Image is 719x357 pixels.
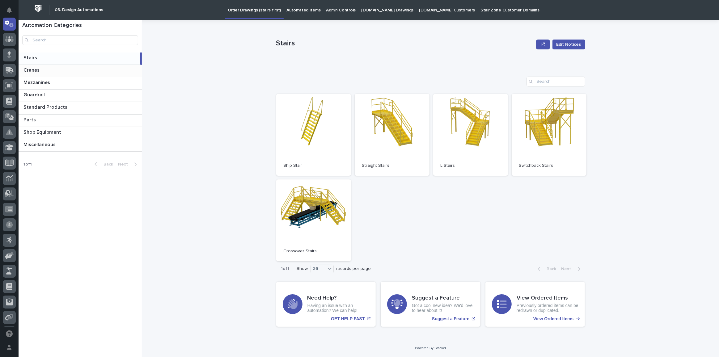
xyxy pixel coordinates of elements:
[3,4,16,17] button: Notifications
[19,90,142,102] a: GuardrailGuardrail
[441,163,501,168] p: L Stairs
[23,103,69,110] p: Standard Products
[6,6,19,18] img: Stacker
[23,54,38,61] p: Stairs
[19,157,37,172] p: 1 of 1
[543,267,556,271] span: Back
[23,66,41,73] p: Cranes
[307,295,370,302] h3: Need Help?
[276,39,534,48] p: Stairs
[533,266,559,272] button: Back
[284,163,344,168] p: Ship Stair
[19,52,142,65] a: StairsStairs
[533,316,573,321] p: View Ordered Items
[90,162,116,167] button: Back
[331,316,365,321] p: GET HELP FAST
[519,163,579,168] p: Switchback Stairs
[116,162,142,167] button: Next
[512,94,586,176] a: Switchback Stairs
[6,100,11,105] div: 📖
[336,266,371,271] p: records per page
[517,295,579,302] h3: View Ordered Items
[22,35,138,45] input: Search
[19,127,142,139] a: Shop EquipmentShop Equipment
[6,34,112,44] p: How can we help?
[19,139,142,152] a: MiscellaneousMiscellaneous
[44,114,75,119] a: Powered byPylon
[432,316,469,321] p: Suggest a Feature
[39,100,44,105] div: 🔗
[21,75,87,80] div: We're offline, we will be back soon!
[19,102,142,114] a: Standard ProductsStandard Products
[12,99,34,105] span: Help Docs
[3,327,16,340] button: Open support chat
[311,266,326,272] div: 36
[19,65,142,77] a: CranesCranes
[19,115,142,127] a: PartsParts
[23,128,62,135] p: Shop Equipment
[276,282,376,327] a: GET HELP FAST
[412,295,474,302] h3: Suggest a Feature
[362,163,422,168] p: Straight Stairs
[415,346,446,350] a: Powered By Stacker
[485,282,585,327] a: View Ordered Items
[284,249,344,254] p: Crossover Stairs
[23,141,57,148] p: Miscellaneous
[32,3,44,14] img: Workspace Logo
[552,40,585,49] button: Edit Notices
[23,116,37,123] p: Parts
[36,97,81,108] a: 🔗Onboarding Call
[276,261,294,276] p: 1 of 1
[276,94,351,176] a: Ship Stair
[100,162,113,166] span: Back
[297,266,308,271] p: Show
[381,282,480,327] a: Suggest a Feature
[559,266,585,272] button: Next
[105,70,112,78] button: Start new chat
[412,303,474,313] p: Got a cool new idea? We'd love to hear about it!
[19,77,142,90] a: MezzaninesMezzanines
[517,303,579,313] p: Previously ordered items can be redrawn or duplicated.
[23,78,51,86] p: Mezzanines
[23,91,46,98] p: Guardrail
[118,162,132,166] span: Next
[8,7,16,17] div: Notifications
[55,7,103,13] h2: 03. Design Automations
[527,77,585,86] input: Search
[21,69,101,75] div: Start new chat
[6,69,17,80] img: 1736555164131-43832dd5-751b-4058-ba23-39d91318e5a0
[307,303,370,313] p: Having an issue with an automation? We can help!
[433,94,508,176] a: L Stairs
[355,94,429,176] a: Straight Stairs
[6,24,112,34] p: Welcome 👋
[556,41,581,48] span: Edit Notices
[4,97,36,108] a: 📖Help Docs
[61,114,75,119] span: Pylon
[276,179,351,261] a: Crossover Stairs
[561,267,575,271] span: Next
[45,99,79,105] span: Onboarding Call
[22,22,138,29] h1: Automation Categories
